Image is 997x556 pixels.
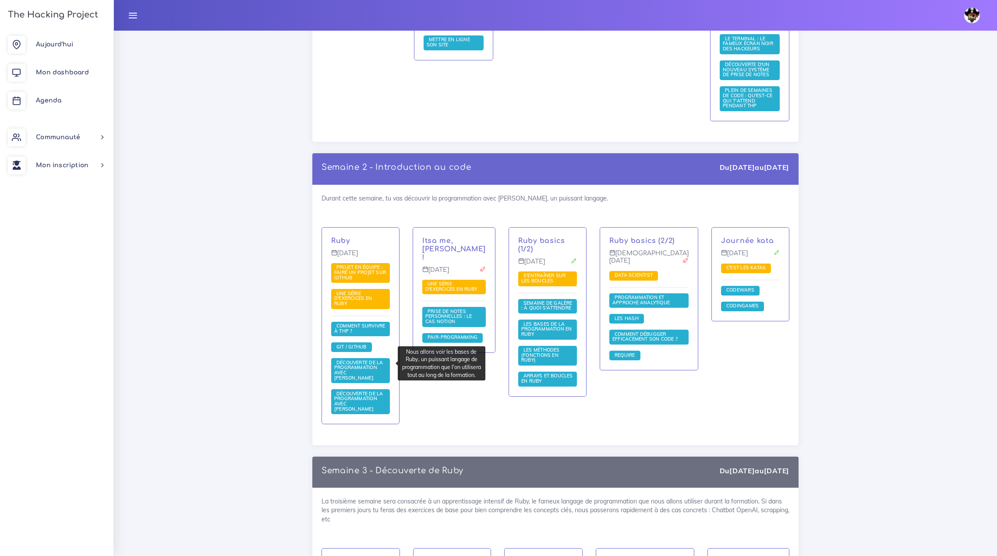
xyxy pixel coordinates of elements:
[334,344,369,350] a: Git / Github
[425,281,479,292] span: Une série d'exercices en Ruby
[612,315,641,321] span: Les Hash
[724,287,757,293] span: Codewars
[334,391,383,412] span: Découverte de la programmation avec [PERSON_NAME]
[724,264,768,271] span: C'est les katas
[36,97,61,104] span: Agenda
[721,237,780,245] p: Journée kata
[521,347,560,363] a: Les méthodes (fonctions en Ruby)
[36,69,89,76] span: Mon dashboard
[521,272,566,284] span: S'entraîner sur les boucles
[521,300,573,312] a: Semaine de galère : à quoi s'attendre
[612,352,637,358] span: Require
[425,334,480,341] a: Pair-Programming
[334,290,372,306] span: Une série d'exercices en Ruby
[334,359,383,381] span: Découverte de la programmation avec [PERSON_NAME]
[334,391,383,412] a: Découverte de la programmation avec [PERSON_NAME]
[521,373,573,384] span: Arrays et boucles en Ruby
[723,87,772,109] span: Plein de semaines de code : qu'est-ce qui t'attend pendant THP
[334,323,385,334] a: Comment survivre à THP ?
[729,163,755,172] strong: [DATE]
[521,273,566,284] a: S'entraîner sur les boucles
[964,7,980,23] img: avatar
[398,346,485,380] div: Nous allons voir les bases de Ruby, un puissant langage de programmation que l'on utilisera tout ...
[36,162,88,169] span: Mon inscription
[721,250,780,264] p: [DATE]
[720,466,789,476] div: Du au
[612,272,655,278] span: Data scientist
[334,360,383,381] a: Découverte de la programmation avec [PERSON_NAME]
[723,36,773,52] a: Le terminal : le fameux écran noir des hackeurs
[724,303,761,309] span: Codingames
[521,347,560,363] span: Les méthodes (fonctions en Ruby)
[609,237,689,245] p: Ruby basics (2/2)
[5,10,98,20] h3: The Hacking Project
[723,88,772,109] a: Plein de semaines de code : qu'est-ce qui t'attend pendant THP
[521,321,572,337] a: Les bases de la programmation en Ruby
[427,37,470,48] a: Mettre en ligne son site
[723,35,773,52] span: Le terminal : le fameux écran noir des hackeurs
[334,264,386,281] a: Projet en équipe : faire un projet sur Github
[425,334,480,340] span: Pair-Programming
[427,36,470,48] span: Mettre en ligne son site
[764,466,789,475] strong: [DATE]
[518,258,577,272] p: [DATE]
[521,373,573,384] a: Arrays et boucles en Ruby
[609,250,689,271] p: [DEMOGRAPHIC_DATA][DATE]
[312,185,799,445] div: Durant cette semaine, tu vas découvrir la programmation avec [PERSON_NAME], un puissant langage.
[322,466,463,475] p: Semaine 3 - Découverte de Ruby
[729,466,755,475] strong: [DATE]
[425,309,472,325] a: Prise de notes personnelles : le cas Notion
[36,41,73,48] span: Aujourd'hui
[334,291,372,307] a: Une série d'exercices en Ruby
[764,163,789,172] strong: [DATE]
[425,308,472,324] span: Prise de notes personnelles : le cas Notion
[720,162,789,172] div: Du au
[331,250,390,264] p: [DATE]
[334,264,386,280] span: Projet en équipe : faire un projet sur Github
[612,294,672,306] span: Programmation et approche analytique
[331,237,350,245] a: Ruby
[36,134,80,141] span: Communauté
[723,62,771,78] a: Découverte d'un nouveau système de prise de notes
[425,281,479,292] a: Une série d'exercices en Ruby
[422,266,486,280] p: [DATE]
[422,237,486,261] a: Itsa me, [PERSON_NAME] !
[518,237,565,253] a: Ruby basics (1/2)
[612,331,680,342] span: Comment débugger efficacement son code ?
[334,323,385,334] span: Comment survivre à THP ?
[521,300,573,311] span: Semaine de galère : à quoi s'attendre
[322,163,471,172] a: Semaine 2 - Introduction au code
[723,61,771,77] span: Découverte d'un nouveau système de prise de notes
